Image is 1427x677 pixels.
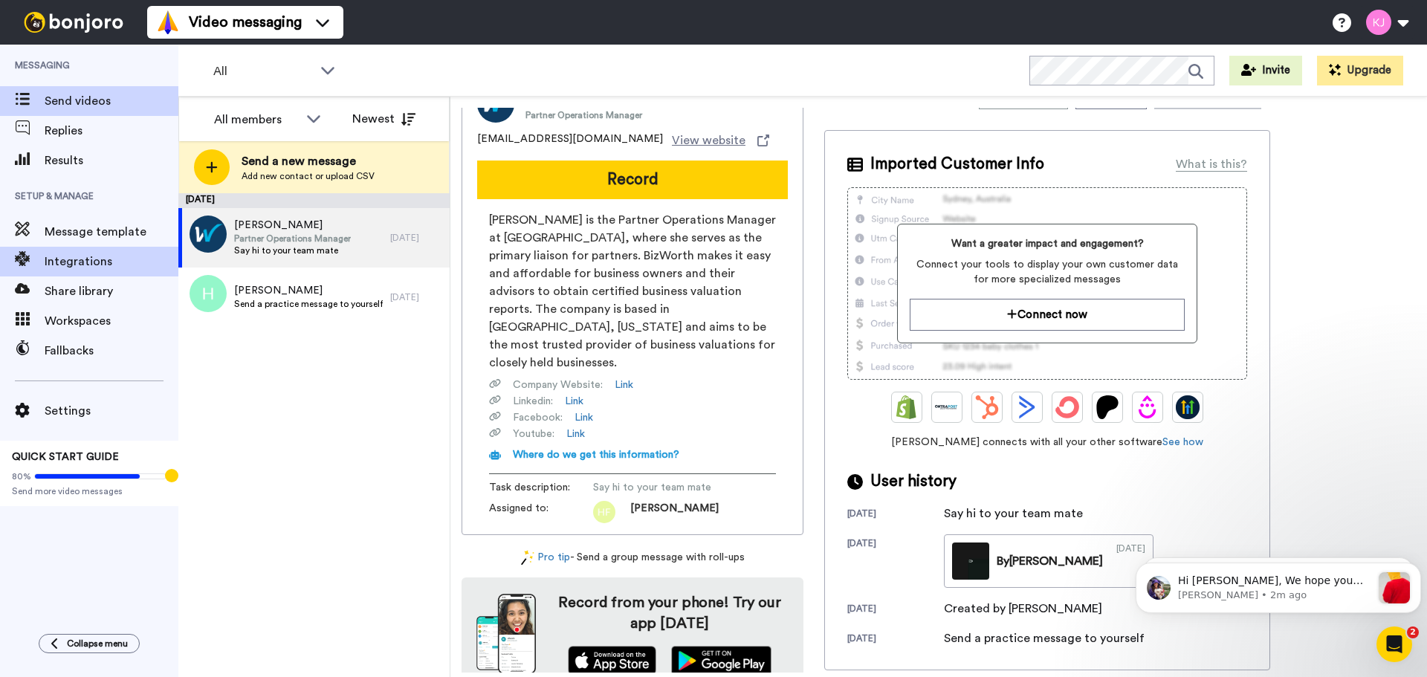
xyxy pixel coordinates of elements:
[178,193,450,208] div: [DATE]
[45,402,178,420] span: Settings
[1096,395,1119,419] img: Patreon
[997,552,1103,570] div: By [PERSON_NAME]
[975,395,999,419] img: Hubspot
[672,132,745,149] span: View website
[944,534,1153,588] a: By[PERSON_NAME][DATE]
[12,470,31,482] span: 80%
[944,629,1145,647] div: Send a practice message to yourself
[521,550,534,566] img: magic-wand.svg
[234,244,351,256] span: Say hi to your team mate
[910,299,1184,331] button: Connect now
[45,312,178,330] span: Workspaces
[847,435,1247,450] span: [PERSON_NAME] connects with all your other software
[489,211,776,372] span: [PERSON_NAME] is the Partner Operations Manager at [GEOGRAPHIC_DATA], where she serves as the pri...
[593,501,615,523] img: hf.png
[1130,533,1427,637] iframe: Intercom notifications message
[1136,395,1159,419] img: Drip
[525,109,654,121] span: Partner Operations Manager
[67,638,128,650] span: Collapse menu
[1015,395,1039,419] img: ActiveCampaign
[1317,56,1403,85] button: Upgrade
[390,291,442,303] div: [DATE]
[489,501,593,523] span: Assigned to:
[671,646,771,676] img: playstore
[593,480,734,495] span: Say hi to your team mate
[513,378,603,392] span: Company Website :
[513,427,554,441] span: Youtube :
[568,646,656,676] img: appstore
[190,275,227,312] img: h.png
[870,153,1044,175] span: Imported Customer Info
[48,42,240,260] span: Hi [PERSON_NAME], We hope you and your customers have been having a great time with [PERSON_NAME]...
[1376,626,1412,662] iframe: Intercom live chat
[895,395,919,419] img: Shopify
[390,232,442,244] div: [DATE]
[1407,626,1419,638] span: 2
[12,452,119,462] span: QUICK START GUIDE
[242,170,375,182] span: Add new contact or upload CSV
[847,508,944,522] div: [DATE]
[521,550,570,566] a: Pro tip
[944,505,1083,522] div: Say hi to your team mate
[551,592,789,634] h4: Record from your phone! Try our app [DATE]
[910,257,1184,287] span: Connect your tools to display your own customer data for more specialized messages
[18,12,129,33] img: bj-logo-header-white.svg
[1162,437,1203,447] a: See how
[615,378,633,392] a: Link
[234,233,351,244] span: Partner Operations Manager
[45,92,178,110] span: Send videos
[341,104,427,134] button: Newest
[575,410,593,425] a: Link
[234,298,383,310] span: Send a practice message to yourself
[944,600,1102,618] div: Created by [PERSON_NAME]
[1116,542,1145,580] div: [DATE]
[39,634,140,653] button: Collapse menu
[847,537,944,588] div: [DATE]
[1229,56,1302,85] button: Invite
[630,501,719,523] span: [PERSON_NAME]
[45,342,178,360] span: Fallbacks
[48,56,242,69] p: Message from Amy, sent 2m ago
[45,152,178,169] span: Results
[870,470,957,493] span: User history
[462,550,803,566] div: - Send a group message with roll-ups
[847,632,944,647] div: [DATE]
[190,216,227,253] img: b6890f84-a904-4dfd-b8db-b7d83ee88f5e.png
[234,283,383,298] span: [PERSON_NAME]
[935,395,959,419] img: Ontraport
[477,161,788,199] button: Record
[565,394,583,409] a: Link
[45,253,178,271] span: Integrations
[847,603,944,618] div: [DATE]
[1176,395,1200,419] img: GoHighLevel
[156,10,180,34] img: vm-color.svg
[165,469,178,482] div: Tooltip anchor
[242,152,375,170] span: Send a new message
[672,132,769,149] a: View website
[1176,155,1247,173] div: What is this?
[214,111,299,129] div: All members
[234,218,351,233] span: [PERSON_NAME]
[513,410,563,425] span: Facebook :
[476,594,536,674] img: download
[910,236,1184,251] span: Want a greater impact and engagement?
[12,485,166,497] span: Send more video messages
[566,427,585,441] a: Link
[1055,395,1079,419] img: ConvertKit
[189,12,302,33] span: Video messaging
[45,122,178,140] span: Replies
[513,450,679,460] span: Where do we get this information?
[45,282,178,300] span: Share library
[513,394,553,409] span: Linkedin :
[952,542,989,580] img: f9b1c19a-c2ef-4a18-b9b6-c82dae5bdc3a-thumb.jpg
[489,480,593,495] span: Task description :
[45,223,178,241] span: Message template
[477,132,663,149] span: [EMAIL_ADDRESS][DOMAIN_NAME]
[213,62,313,80] span: All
